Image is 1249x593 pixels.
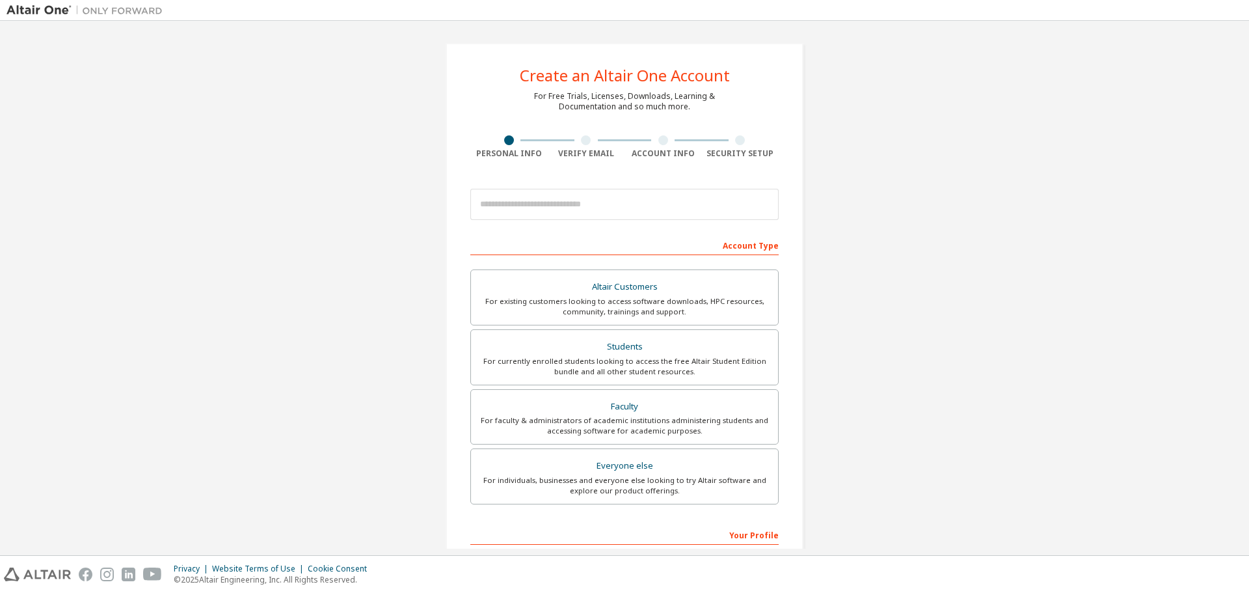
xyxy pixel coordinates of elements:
div: For currently enrolled students looking to access the free Altair Student Edition bundle and all ... [479,356,770,377]
div: Privacy [174,564,212,574]
img: Altair One [7,4,169,17]
div: For faculty & administrators of academic institutions administering students and accessing softwa... [479,415,770,436]
div: For individuals, businesses and everyone else looking to try Altair software and explore our prod... [479,475,770,496]
img: youtube.svg [143,568,162,581]
div: For existing customers looking to access software downloads, HPC resources, community, trainings ... [479,296,770,317]
div: Verify Email [548,148,625,159]
div: Account Info [624,148,702,159]
div: Security Setup [702,148,779,159]
img: linkedin.svg [122,568,135,581]
div: Account Type [470,234,779,255]
img: facebook.svg [79,568,92,581]
div: Students [479,338,770,356]
img: instagram.svg [100,568,114,581]
div: For Free Trials, Licenses, Downloads, Learning & Documentation and so much more. [534,91,715,112]
div: Altair Customers [479,278,770,296]
div: Your Profile [470,524,779,545]
div: Website Terms of Use [212,564,308,574]
div: Personal Info [470,148,548,159]
p: © 2025 Altair Engineering, Inc. All Rights Reserved. [174,574,375,585]
div: Cookie Consent [308,564,375,574]
div: Faculty [479,398,770,416]
div: Create an Altair One Account [520,68,730,83]
div: Everyone else [479,457,770,475]
img: altair_logo.svg [4,568,71,581]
